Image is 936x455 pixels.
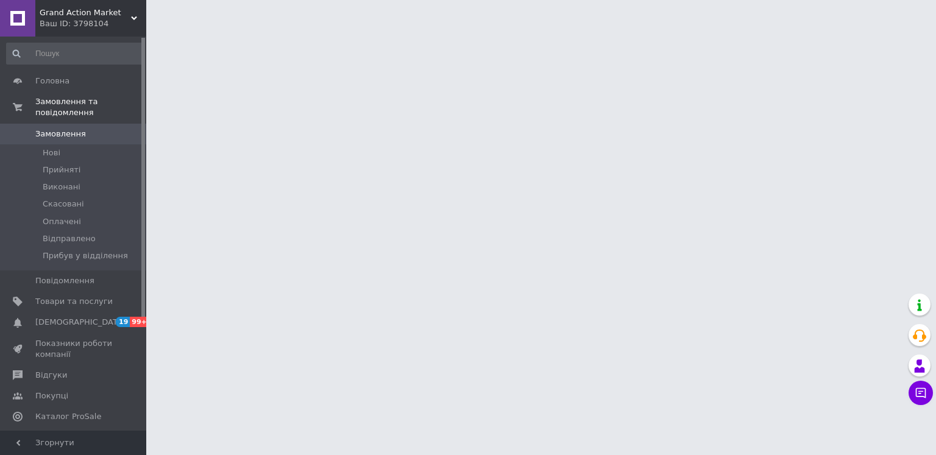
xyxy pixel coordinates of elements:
[35,370,67,381] span: Відгуки
[35,296,113,307] span: Товари та послуги
[43,147,60,158] span: Нові
[43,233,96,244] span: Відправлено
[35,129,86,139] span: Замовлення
[35,390,68,401] span: Покупці
[35,317,126,328] span: [DEMOGRAPHIC_DATA]
[43,250,128,261] span: Прибув у відділення
[116,317,130,327] span: 19
[35,96,146,118] span: Замовлення та повідомлення
[35,338,113,360] span: Показники роботи компанії
[43,199,84,210] span: Скасовані
[6,43,144,65] input: Пошук
[43,182,80,192] span: Виконані
[35,275,94,286] span: Повідомлення
[40,7,131,18] span: Grand Action Market
[909,381,933,405] button: Чат з покупцем
[40,18,146,29] div: Ваш ID: 3798104
[35,76,69,86] span: Головна
[35,411,101,422] span: Каталог ProSale
[43,216,81,227] span: Оплачені
[43,164,80,175] span: Прийняті
[130,317,150,327] span: 99+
